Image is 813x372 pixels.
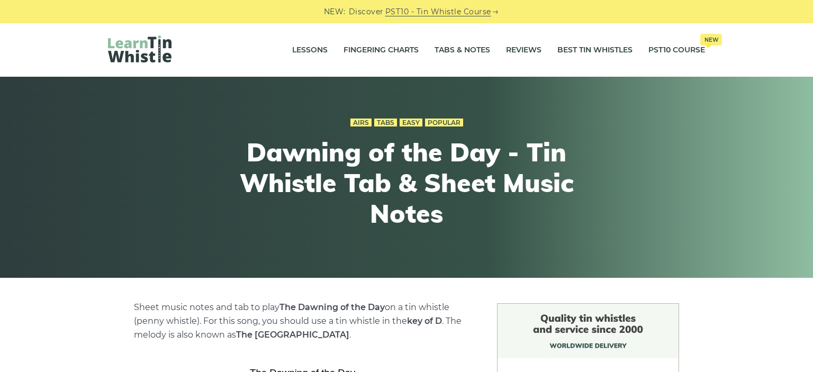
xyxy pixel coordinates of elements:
[557,37,633,63] a: Best Tin Whistles
[700,34,722,46] span: New
[400,119,422,127] a: Easy
[350,119,372,127] a: Airs
[407,316,442,326] strong: key of D
[236,330,349,340] strong: The [GEOGRAPHIC_DATA]
[506,37,541,63] a: Reviews
[374,119,397,127] a: Tabs
[108,35,171,62] img: LearnTinWhistle.com
[425,119,463,127] a: Popular
[344,37,419,63] a: Fingering Charts
[292,37,328,63] a: Lessons
[134,301,472,342] p: Sheet music notes and tab to play on a tin whistle (penny whistle). For this song, you should use...
[648,37,705,63] a: PST10 CourseNew
[212,137,601,229] h1: Dawning of the Day - Tin Whistle Tab & Sheet Music Notes
[279,302,385,312] strong: The Dawning of the Day
[435,37,490,63] a: Tabs & Notes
